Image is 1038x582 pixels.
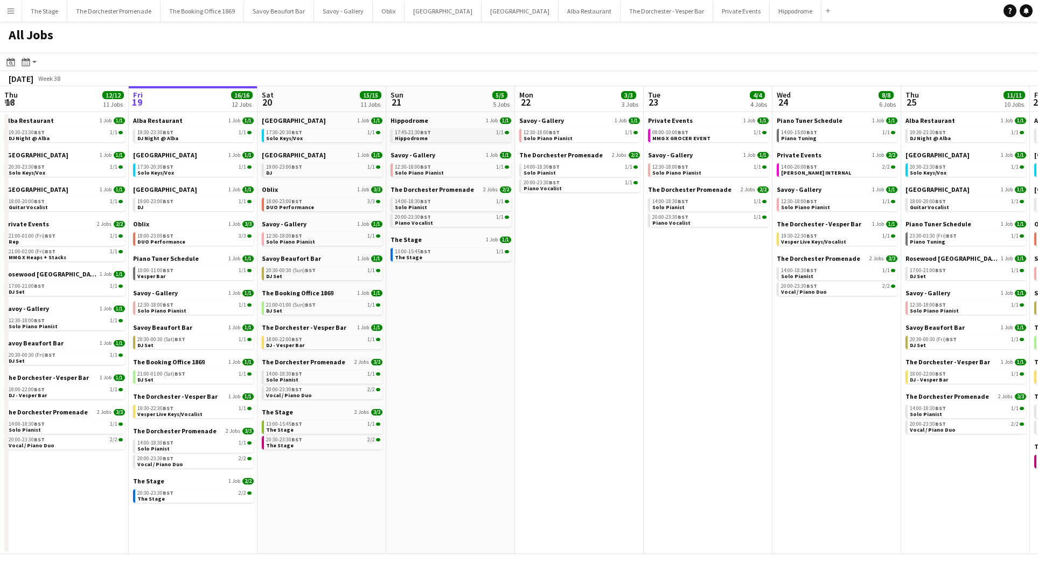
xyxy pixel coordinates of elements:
a: 12:30-18:00BST1/1Solo Piano Pianist [652,163,767,176]
button: The Dorchester Promenade [67,1,161,22]
span: 1 Job [1001,117,1013,124]
span: 12:30-18:00 [395,164,431,170]
span: 2 Jobs [612,152,626,158]
a: Oblix1 Job3/3 [133,220,254,228]
span: 19:30-23:30 [137,130,173,135]
span: 08:00-10:00 [652,130,688,135]
span: 1/1 [1015,117,1026,124]
a: 12:30-18:00BST1/1Solo Piano Pianist [781,198,895,210]
span: BST [678,129,688,136]
span: The Dorchester Promenade [648,185,732,193]
span: 1 Job [486,117,498,124]
span: 12:30-18:00 [266,233,302,239]
div: [GEOGRAPHIC_DATA]1 Job1/117:30-20:30BST1/1Solo Keys/Vox [133,151,254,185]
div: Piano Tuner Schedule1 Job1/114:00-15:00BST1/1Piano Tuning [777,116,897,151]
span: Savoy - Gallery [262,220,306,228]
button: Savoy - Gallery [314,1,373,22]
span: NYX Hotel [4,185,68,193]
span: 1/1 [367,233,375,239]
span: 1/1 [757,152,769,158]
span: The Dorchester - Vesper Bar [777,220,861,228]
span: NYX Hotel [133,185,197,193]
span: 1/1 [367,130,375,135]
span: 17:30-20:30 [266,130,302,135]
span: BST [291,163,302,170]
a: 19:30-23:30BST1/1DJ Night @ Alba [910,129,1024,141]
span: 1/1 [371,117,382,124]
span: BST [549,179,560,186]
span: Guitar Vocalist [9,204,48,211]
div: Alba Restaurant1 Job1/119:30-23:30BST1/1DJ Night @ Alba [905,116,1026,151]
span: 1/1 [239,130,246,135]
span: BST [163,129,173,136]
a: 14:00-18:30BST1/1Solo Pianist [524,163,638,176]
span: 14:00-18:30 [395,199,431,204]
a: 18:00-23:00BST3/3DUO Performance [137,232,252,245]
span: BST [549,129,560,136]
div: The Dorchester - Vesper Bar1 Job1/119:30-22:30BST1/1Vesper Live Keys/Vocalist [777,220,897,254]
span: Alba Restaurant [4,116,54,124]
span: 1/1 [1011,164,1019,170]
button: Savoy Beaufort Bar [244,1,314,22]
a: 14:00-20:00BST2/2[PERSON_NAME] INTERNAL [781,163,895,176]
span: DUO Performance [266,204,314,211]
span: 12:30-18:00 [524,130,560,135]
a: Hippodrome1 Job1/1 [391,116,511,124]
div: Hippodrome1 Job1/117:45-21:30BST1/1Hippodrome [391,116,511,151]
span: 1/1 [371,221,382,227]
a: 12:30-18:00BST1/1Solo Piano Pianist [395,163,509,176]
a: The Dorchester Promenade2 Jobs2/2 [648,185,769,193]
span: Piano Tuning [781,135,817,142]
a: 14:00-15:00BST1/1Piano Tuning [781,129,895,141]
button: Oblix [373,1,405,22]
span: BST [678,163,688,170]
a: 17:30-20:30BST1/1Solo Keys/Vox [137,163,252,176]
div: The Dorchester Promenade2 Jobs2/214:00-18:30BST1/1Solo Pianist20:00-23:30BST1/1Piano Vocalist [648,185,769,229]
span: DORCH INTERNAL [781,169,851,176]
a: The Dorchester Promenade2 Jobs2/2 [391,185,511,193]
span: Oblix [133,220,149,228]
span: DJ Night @ Alba [9,135,50,142]
span: BST [420,213,431,220]
span: 1/1 [886,186,897,193]
span: 1/1 [114,152,125,158]
div: [GEOGRAPHIC_DATA]1 Job1/120:30-23:30BST1/1Solo Keys/Vox [4,151,125,185]
span: 1 Job [743,117,755,124]
span: Guitar Vocalist [910,204,949,211]
span: The Dorchester Promenade [519,151,603,159]
div: [GEOGRAPHIC_DATA]1 Job1/117:30-20:30BST1/1Solo Keys/Vox [262,116,382,151]
span: DJ Night @ Alba [910,135,951,142]
button: The Dorchester - Vesper Bar [621,1,713,22]
span: BST [163,163,173,170]
span: 2/2 [500,186,511,193]
span: 17:45-21:30 [395,130,431,135]
a: 20:30-23:30BST1/1Solo Keys/Vox [910,163,1024,176]
a: 19:00-23:00BST1/1DJ [137,198,252,210]
a: 20:30-23:30BST1/1Solo Keys/Vox [9,163,123,176]
span: Hippodrome [391,116,428,124]
span: 1 Job [1001,152,1013,158]
span: Solo Pianist [524,169,556,176]
span: 1/1 [500,117,511,124]
span: 19:00-23:00 [137,199,173,204]
div: Savoy - Gallery1 Job1/112:30-18:00BST1/1Solo Piano Pianist [777,185,897,220]
span: BST [34,163,45,170]
span: BST [163,232,173,239]
span: Solo Keys/Vox [137,169,174,176]
a: 19:00-23:00BST1/1DJ [266,163,380,176]
span: 18:00-23:00 [137,233,173,239]
span: Goring Hotel [262,116,326,124]
span: Savoy - Gallery [391,151,435,159]
span: 18:00-20:00 [910,199,946,204]
a: Private Events1 Job2/2 [777,151,897,159]
span: 20:00-23:30 [524,180,560,185]
span: 1/1 [1015,186,1026,193]
span: 14:00-20:00 [781,164,817,170]
span: Solo Piano Pianist [395,169,444,176]
span: 1 Job [228,152,240,158]
button: The Stage [22,1,67,22]
span: BST [549,163,560,170]
span: BST [678,213,688,220]
a: Savoy - Gallery1 Job1/1 [777,185,897,193]
span: 1/1 [757,117,769,124]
